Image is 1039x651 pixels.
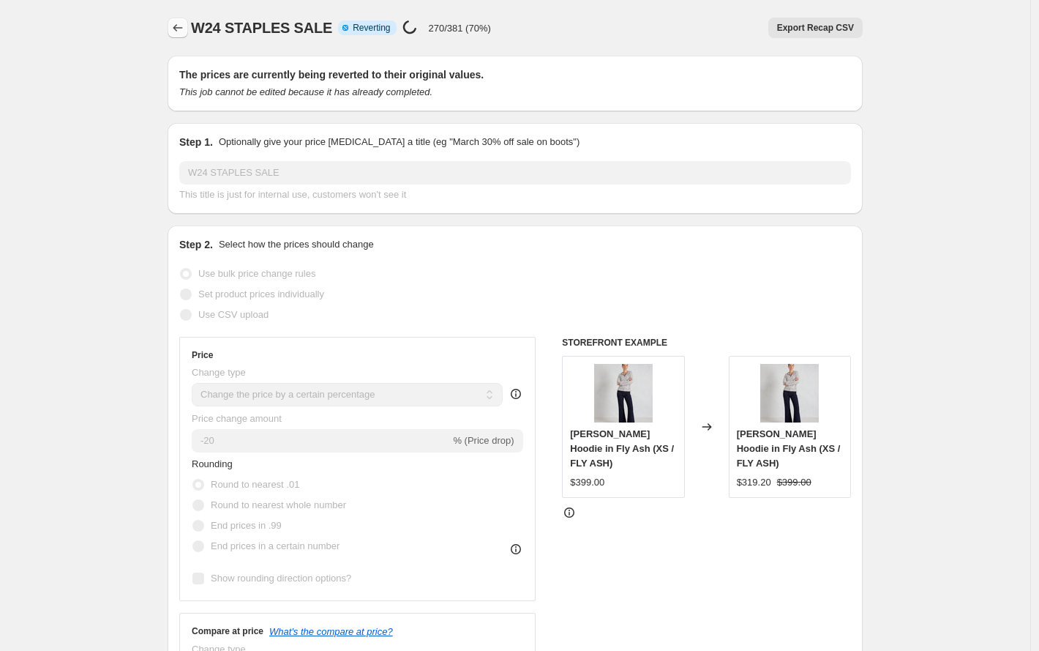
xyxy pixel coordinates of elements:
[453,435,514,446] span: % (Price drop)
[179,189,406,200] span: This title is just for internal use, customers won't see it
[211,479,299,490] span: Round to nearest .01
[192,349,213,361] h3: Price
[192,625,263,637] h3: Compare at price
[768,18,863,38] button: Export Recap CSV
[198,268,315,279] span: Use bulk price change rules
[192,367,246,378] span: Change type
[211,499,346,510] span: Round to nearest whole number
[211,520,282,531] span: End prices in .99
[179,161,851,185] input: 30% off holiday sale
[777,475,811,490] strike: $399.00
[219,135,579,149] p: Optionally give your price [MEDICAL_DATA] a title (eg "March 30% off sale on boots")
[192,413,282,424] span: Price change amount
[562,337,851,349] h6: STOREFRONT EXAMPLE
[168,18,188,38] button: Price change jobs
[570,475,604,490] div: $399.00
[192,429,450,453] input: -15
[509,387,523,401] div: help
[179,237,213,252] h2: Step 2.
[211,540,340,551] span: End prices in a certain number
[219,237,374,252] p: Select how the prices should change
[198,309,269,320] span: Use CSV upload
[570,428,674,469] span: [PERSON_NAME] Hoodie in Fly Ash (XS / FLY ASH)
[594,364,653,423] img: Alessandra_12.03.24_Capture_0444_80x.jpg
[191,20,332,36] span: W24 STAPLES SALE
[737,428,841,469] span: [PERSON_NAME] Hoodie in Fly Ash (XS / FLY ASH)
[179,86,432,97] i: This job cannot be edited because it has already completed.
[211,573,351,584] span: Show rounding direction options?
[353,22,390,34] span: Reverting
[760,364,819,423] img: Alessandra_12.03.24_Capture_0444_80x.jpg
[198,289,324,300] span: Set product prices individually
[429,23,491,34] p: 270/381 (70%)
[737,475,771,490] div: $319.20
[269,626,393,637] button: What's the compare at price?
[179,135,213,149] h2: Step 1.
[777,22,854,34] span: Export Recap CSV
[179,67,851,82] h2: The prices are currently being reverted to their original values.
[192,458,233,469] span: Rounding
